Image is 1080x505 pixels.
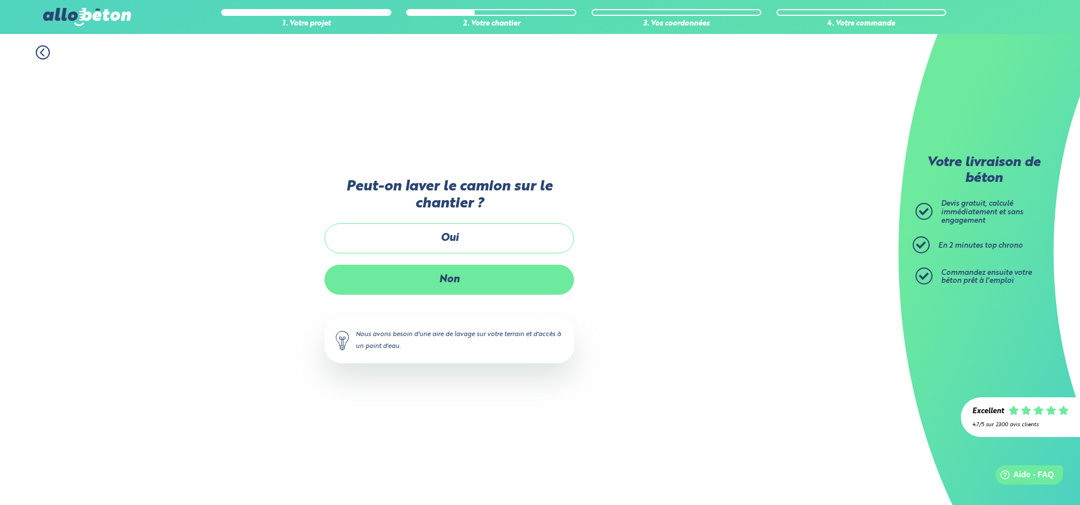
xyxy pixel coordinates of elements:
[43,8,130,26] img: allobéton
[324,265,574,295] label: Non
[592,20,761,28] div: 3. Vos coordonnées
[941,200,1023,224] span: Devis gratuit, calculé immédiatement et sans engagement
[938,242,1023,249] span: En 2 minutes top chrono
[406,20,576,28] div: 2. Votre chantier
[972,408,1004,416] div: Excellent
[324,317,574,363] div: Nous avons besoin d'une aire de lavage sur votre terrain et d'accès à un point d'eau.
[918,155,1049,186] p: Votre livraison de béton
[324,179,574,212] label: Peut-on laver le camion sur le chantier ?
[324,223,574,253] label: Oui
[941,269,1032,285] span: Commandez ensuite votre béton prêt à l'emploi
[972,422,1069,428] div: 4.7/5 sur 2300 avis clients
[777,20,946,28] div: 4. Votre commande
[979,461,1068,493] iframe: Help widget launcher
[221,20,391,28] div: 1. Votre projet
